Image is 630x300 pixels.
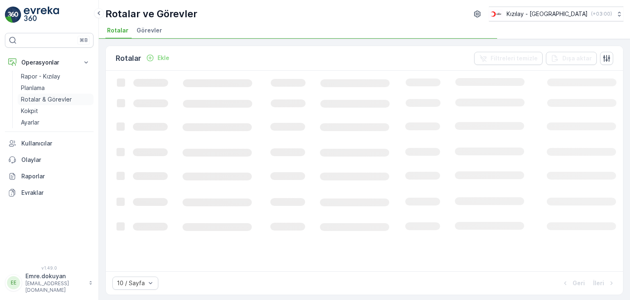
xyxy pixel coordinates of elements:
[21,84,45,92] p: Planlama
[592,278,616,288] button: İleri
[25,272,84,280] p: Emre.dokuyan
[24,7,59,23] img: logo_light-DOdMpM7g.png
[18,117,94,128] a: Ayarlar
[489,7,623,21] button: Kızılay - [GEOGRAPHIC_DATA](+03:00)
[21,72,60,81] p: Rapor - Kızılay
[18,94,94,105] a: Rotalar & Görevler
[5,135,94,152] a: Kullanıcılar
[546,52,597,65] button: Dışa aktar
[18,82,94,94] a: Planlama
[507,10,588,18] p: Kızılay - [GEOGRAPHIC_DATA]
[157,54,169,62] p: Ekle
[5,185,94,201] a: Evraklar
[491,54,538,62] p: Filtreleri temizle
[137,26,162,35] span: Görevler
[21,118,39,127] p: Ayarlar
[18,105,94,117] a: Kokpit
[21,107,38,115] p: Kokpit
[5,152,94,168] a: Olaylar
[593,279,604,287] p: İleri
[560,278,586,288] button: Geri
[143,53,173,63] button: Ekle
[105,7,197,21] p: Rotalar ve Görevler
[5,272,94,293] button: EEEmre.dokuyan[EMAIL_ADDRESS][DOMAIN_NAME]
[5,7,21,23] img: logo
[474,52,543,65] button: Filtreleri temizle
[573,279,585,287] p: Geri
[21,95,72,104] p: Rotalar & Görevler
[21,189,90,197] p: Evraklar
[18,71,94,82] a: Rapor - Kızılay
[25,280,84,293] p: [EMAIL_ADDRESS][DOMAIN_NAME]
[562,54,592,62] p: Dışa aktar
[5,54,94,71] button: Operasyonlar
[116,53,141,64] p: Rotalar
[21,139,90,148] p: Kullanıcılar
[5,168,94,185] a: Raporlar
[489,9,503,18] img: k%C4%B1z%C4%B1lay_D5CCths_t1JZB0k.png
[21,58,77,67] p: Operasyonlar
[5,265,94,270] span: v 1.49.0
[21,172,90,180] p: Raporlar
[7,276,20,289] div: EE
[80,37,88,44] p: ⌘B
[107,26,128,35] span: Rotalar
[591,11,612,17] p: ( +03:00 )
[21,156,90,164] p: Olaylar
